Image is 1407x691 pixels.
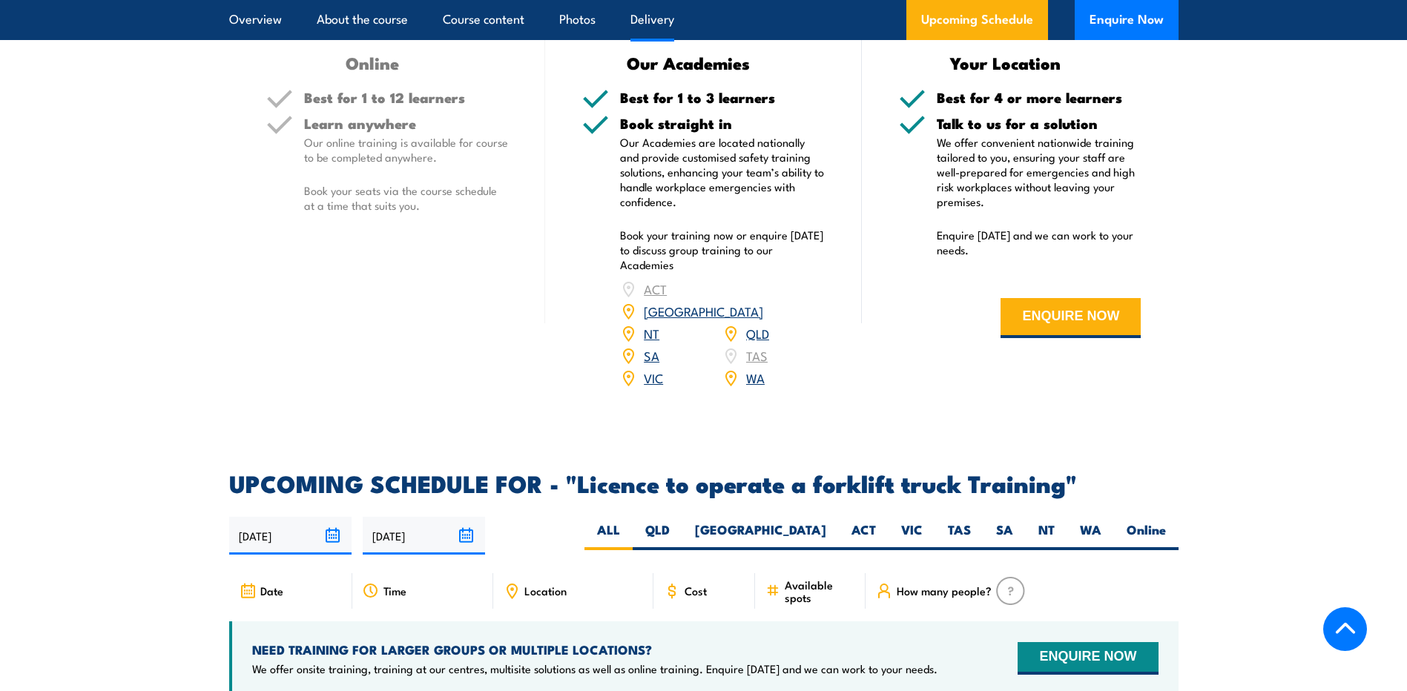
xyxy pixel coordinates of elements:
p: Book your seats via the course schedule at a time that suits you. [304,183,509,213]
span: Available spots [785,578,855,604]
p: We offer convenient nationwide training tailored to you, ensuring your staff are well-prepared fo... [937,135,1141,209]
input: From date [229,517,352,555]
h5: Best for 1 to 3 learners [620,90,825,105]
label: ALL [584,521,633,550]
label: ACT [839,521,889,550]
p: Enquire [DATE] and we can work to your needs. [937,228,1141,257]
span: How many people? [897,584,992,597]
label: Online [1114,521,1179,550]
h3: Online [266,54,479,71]
p: Our online training is available for course to be completed anywhere. [304,135,509,165]
a: VIC [644,368,663,386]
label: NT [1026,521,1067,550]
h3: Your Location [899,54,1112,71]
h5: Talk to us for a solution [937,116,1141,130]
a: SA [644,346,659,364]
h3: Our Academies [582,54,795,71]
label: VIC [889,521,935,550]
h5: Best for 1 to 12 learners [304,90,509,105]
h4: NEED TRAINING FOR LARGER GROUPS OR MULTIPLE LOCATIONS? [252,641,938,658]
h5: Learn anywhere [304,116,509,130]
span: Cost [685,584,707,597]
p: Book your training now or enquire [DATE] to discuss group training to our Academies [620,228,825,272]
label: QLD [633,521,682,550]
p: We offer onsite training, training at our centres, multisite solutions as well as online training... [252,661,938,676]
span: Date [260,584,283,597]
button: ENQUIRE NOW [1018,642,1158,675]
label: TAS [935,521,983,550]
a: [GEOGRAPHIC_DATA] [644,302,763,320]
h5: Best for 4 or more learners [937,90,1141,105]
a: WA [746,368,765,386]
label: [GEOGRAPHIC_DATA] [682,521,839,550]
h2: UPCOMING SCHEDULE FOR - "Licence to operate a forklift truck Training" [229,472,1179,493]
span: Location [524,584,567,597]
p: Our Academies are located nationally and provide customised safety training solutions, enhancing ... [620,135,825,209]
button: ENQUIRE NOW [1001,298,1141,338]
a: NT [644,324,659,342]
a: QLD [746,324,769,342]
span: Time [383,584,406,597]
label: WA [1067,521,1114,550]
input: To date [363,517,485,555]
label: SA [983,521,1026,550]
h5: Book straight in [620,116,825,130]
